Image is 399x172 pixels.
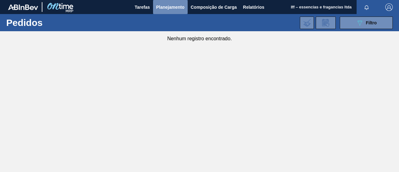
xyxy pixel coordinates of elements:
img: Logout [385,3,393,11]
button: Notificações [357,3,377,12]
div: Solicitação de Revisão de Pedidos [316,17,336,29]
button: Filtro [340,17,393,29]
span: Filtro [366,20,377,25]
h1: Pedidos [6,19,92,26]
span: Tarefas [135,3,150,11]
span: Composição de Carga [191,3,237,11]
div: Importar Negociações dos Pedidos [300,17,314,29]
span: Relatórios [243,3,264,11]
span: Planejamento [156,3,185,11]
img: TNhmsLtSVTkK8tSr43FrP2fwEKptu5GPRR3wAAAABJRU5ErkJggg== [8,4,38,10]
